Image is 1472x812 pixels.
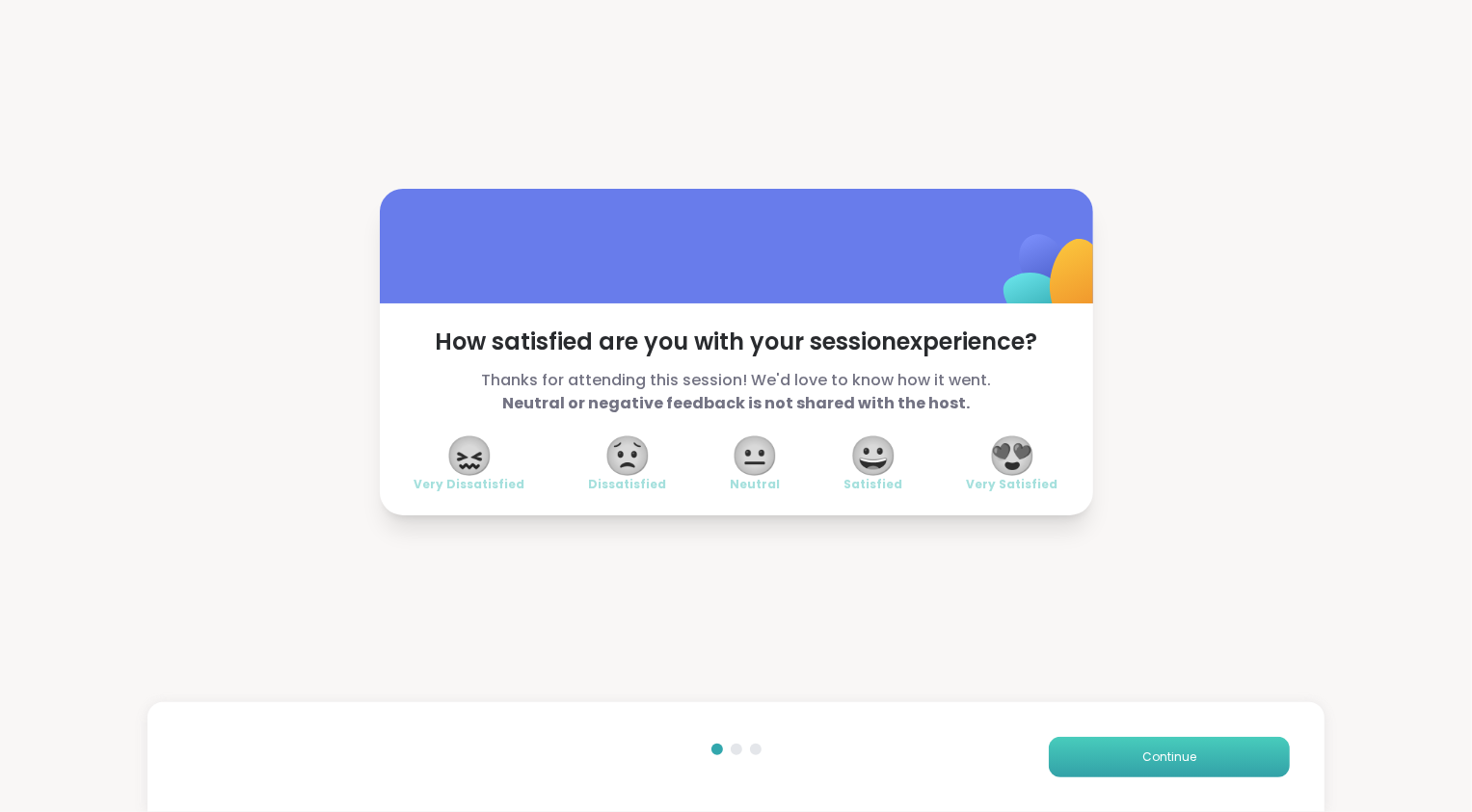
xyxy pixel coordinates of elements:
[603,438,652,473] span: 😟
[502,392,970,414] b: Neutral or negative feedback is not shared with the host.
[849,438,897,473] span: 😀
[958,184,1150,376] img: ShareWell Logomark
[731,477,781,492] span: Neutral
[445,438,494,473] span: 😖
[732,438,780,473] span: 😐
[415,369,1058,415] span: Thanks for attending this session! We'd love to know how it went.
[967,477,1058,492] span: Very Satisfied
[589,477,667,492] span: Dissatisfied
[1142,748,1196,766] span: Continue
[415,477,525,492] span: Very Dissatisfied
[415,327,1058,357] span: How satisfied are you with your session experience?
[988,438,1036,473] span: 😍
[844,477,903,492] span: Satisfied
[1049,737,1290,777] button: Continue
